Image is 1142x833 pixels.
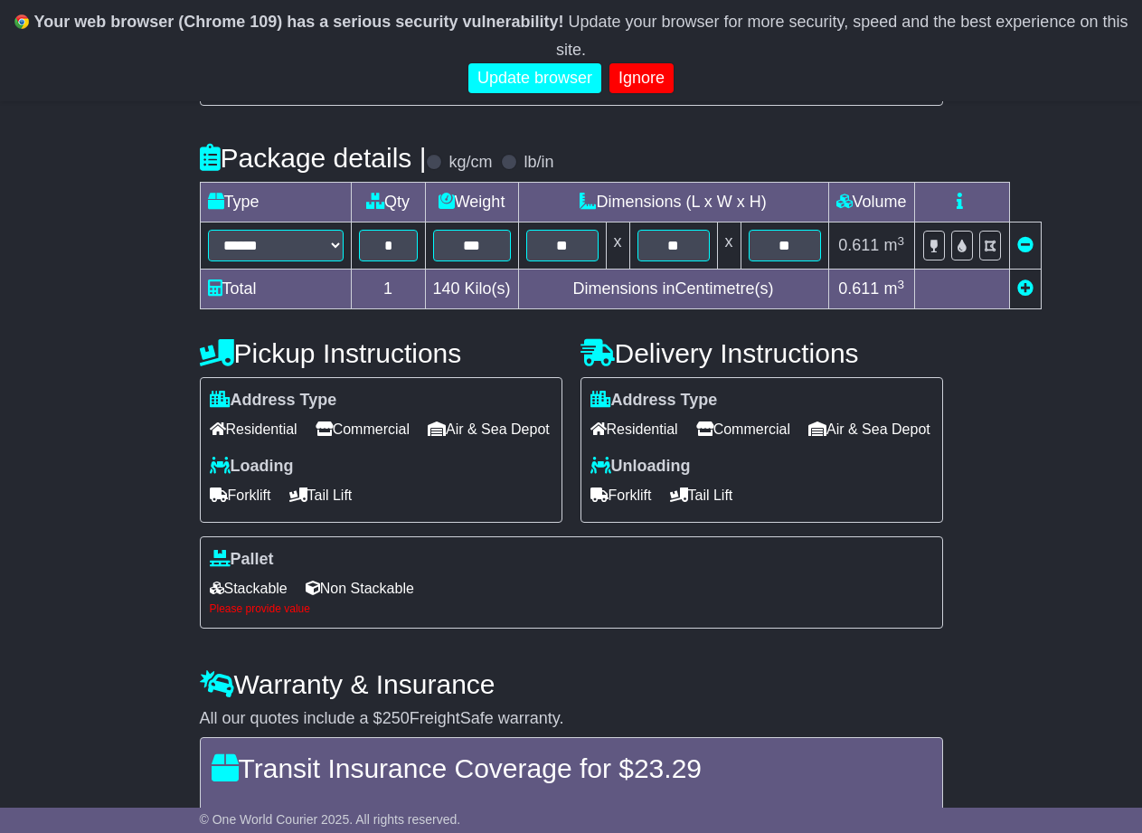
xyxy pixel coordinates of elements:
[808,415,930,443] span: Air & Sea Depot
[200,183,351,222] td: Type
[200,812,461,827] span: © One World Courier 2025. All rights reserved.
[351,270,425,309] td: 1
[428,415,550,443] span: Air & Sea Depot
[1017,279,1033,298] a: Add new item
[200,669,943,699] h4: Warranty & Insurance
[210,602,933,615] div: Please provide value
[590,457,691,477] label: Unloading
[200,709,943,729] div: All our quotes include a $ FreightSafe warranty.
[606,222,629,270] td: x
[210,415,297,443] span: Residential
[210,481,271,509] span: Forklift
[210,457,294,477] label: Loading
[316,415,410,443] span: Commercial
[838,236,879,254] span: 0.611
[210,391,337,411] label: Address Type
[200,143,427,173] h4: Package details |
[897,234,904,248] sup: 3
[590,481,652,509] span: Forklift
[425,183,518,222] td: Weight
[382,709,410,727] span: 250
[518,270,828,309] td: Dimensions in Centimetre(s)
[425,270,518,309] td: Kilo(s)
[838,279,879,298] span: 0.611
[1017,236,1033,254] a: Remove this item
[200,338,562,368] h4: Pickup Instructions
[580,338,943,368] h4: Delivery Instructions
[351,183,425,222] td: Qty
[670,481,733,509] span: Tail Lift
[518,183,828,222] td: Dimensions (L x W x H)
[828,183,914,222] td: Volume
[210,574,288,602] span: Stackable
[200,270,351,309] td: Total
[448,153,492,173] label: kg/cm
[590,415,678,443] span: Residential
[717,222,741,270] td: x
[468,63,601,93] a: Update browser
[883,236,904,254] span: m
[556,13,1128,59] span: Update your browser for more security, speed and the best experience on this site.
[306,574,414,602] span: Non Stackable
[210,550,274,570] label: Pallet
[634,753,702,783] span: 23.29
[696,415,790,443] span: Commercial
[212,753,931,783] h4: Transit Insurance Coverage for $
[34,13,564,31] b: Your web browser (Chrome 109) has a serious security vulnerability!
[590,391,718,411] label: Address Type
[609,63,674,93] a: Ignore
[897,278,904,291] sup: 3
[524,153,553,173] label: lb/in
[289,481,353,509] span: Tail Lift
[433,279,460,298] span: 140
[883,279,904,298] span: m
